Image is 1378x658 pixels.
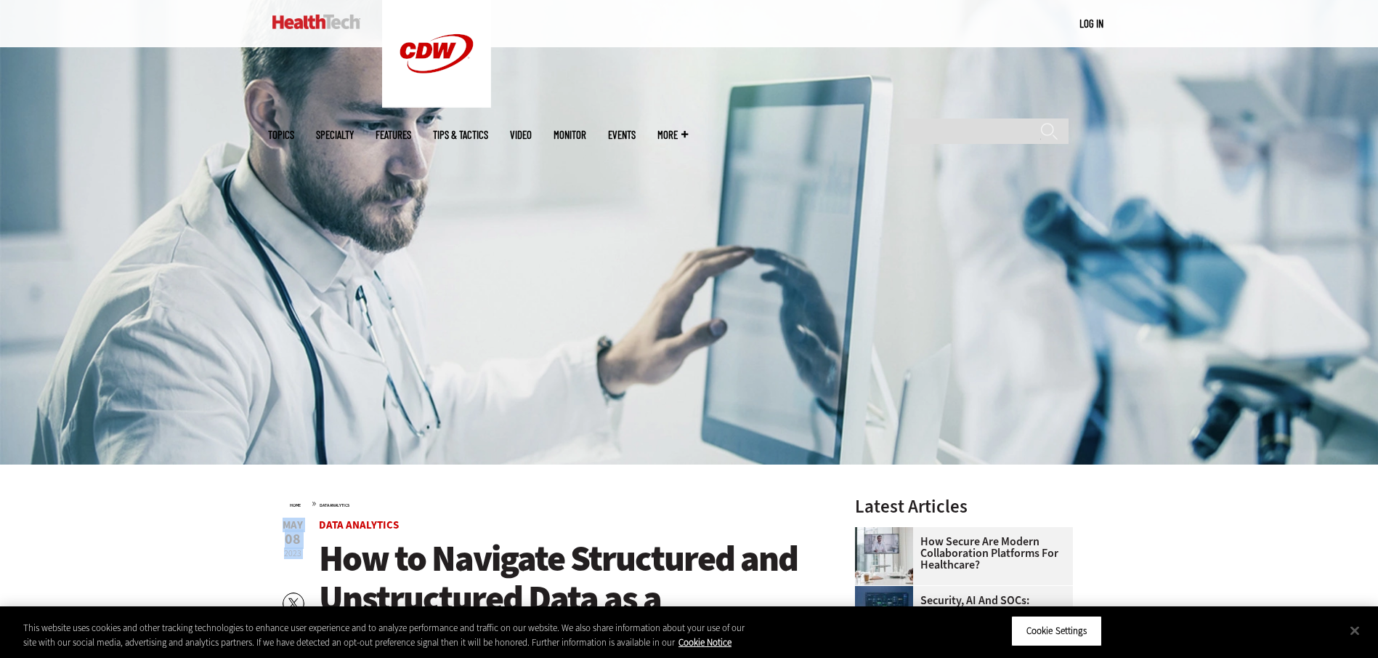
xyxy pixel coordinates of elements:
a: How Secure Are Modern Collaboration Platforms for Healthcare? [855,536,1064,571]
span: 08 [283,532,303,547]
img: care team speaks with physician over conference call [855,527,913,585]
span: 2023 [284,547,301,559]
a: Home [290,502,301,508]
div: This website uses cookies and other tracking technologies to enhance user experience and to analy... [23,621,758,649]
a: Tips & Tactics [433,129,488,140]
a: Data Analytics [319,518,399,532]
a: security team in high-tech computer room [855,586,920,598]
button: Close [1339,614,1371,646]
span: Topics [268,129,294,140]
a: Features [376,129,411,140]
div: User menu [1079,16,1103,31]
div: » [290,497,817,509]
img: security team in high-tech computer room [855,586,913,644]
a: Data Analytics [320,502,349,508]
span: Specialty [316,129,354,140]
a: care team speaks with physician over conference call [855,527,920,539]
a: CDW [382,96,491,111]
a: Log in [1079,17,1103,30]
a: Video [510,129,532,140]
a: Security, AI and SOCs: What’s Relevant for Healthcare Organizations [855,595,1064,630]
img: Home [272,15,360,29]
a: Events [608,129,636,140]
button: Cookie Settings [1011,616,1102,646]
a: MonITor [554,129,586,140]
span: May [283,520,303,531]
a: More information about your privacy [678,636,731,649]
h3: Latest Articles [855,497,1073,515]
span: More [657,129,688,140]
